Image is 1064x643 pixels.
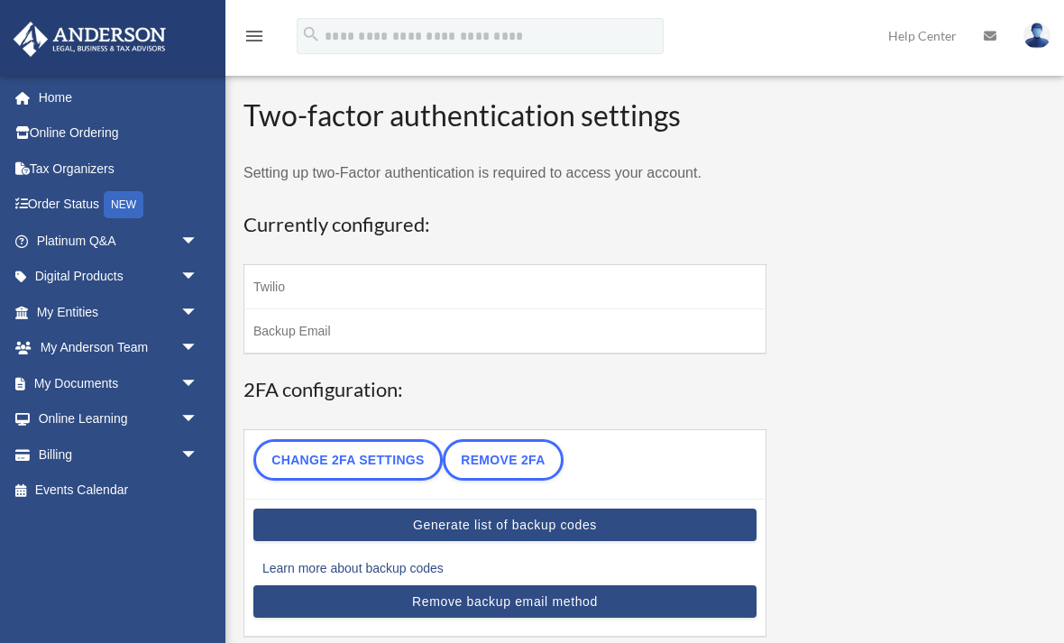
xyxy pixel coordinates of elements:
a: Billingarrow_drop_down [13,436,225,473]
a: My Anderson Teamarrow_drop_down [13,330,225,366]
a: Events Calendar [13,473,225,509]
a: Order StatusNEW [13,187,225,224]
a: Online Ordering [13,115,225,152]
a: My Documentsarrow_drop_down [13,365,225,401]
td: Backup Email [244,309,766,354]
a: Change 2FA settings [253,439,443,481]
a: Remove backup email method [253,585,757,618]
td: Twilio [244,265,766,309]
img: User Pic [1023,23,1050,49]
a: Platinum Q&Aarrow_drop_down [13,223,225,259]
a: menu [243,32,265,47]
img: Anderson Advisors Platinum Portal [8,22,171,57]
a: Learn more about backup codes [262,556,444,581]
span: arrow_drop_down [180,365,216,402]
span: arrow_drop_down [180,294,216,331]
span: arrow_drop_down [180,401,216,438]
a: Digital Productsarrow_drop_down [13,259,225,295]
i: menu [243,25,265,47]
div: NEW [104,191,143,218]
a: Home [13,79,225,115]
a: Online Learningarrow_drop_down [13,401,225,437]
span: arrow_drop_down [180,330,216,367]
span: arrow_drop_down [180,436,216,473]
a: Generate list of backup codes [253,509,757,541]
span: arrow_drop_down [180,259,216,296]
i: search [301,24,321,44]
h3: Currently configured: [243,211,766,239]
p: Setting up two-Factor authentication is required to access your account. [243,161,766,186]
a: Tax Organizers [13,151,225,187]
span: arrow_drop_down [180,223,216,260]
a: My Entitiesarrow_drop_down [13,294,225,330]
a: Remove 2FA [443,439,564,481]
h2: Two-factor authentication settings [243,96,766,136]
h3: 2FA configuration: [243,376,766,404]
